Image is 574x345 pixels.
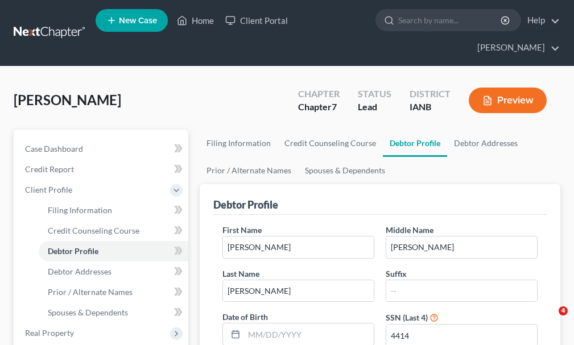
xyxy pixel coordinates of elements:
span: Case Dashboard [25,144,83,153]
input: M.I [386,236,537,258]
div: Chapter [298,101,340,114]
a: Client Portal [220,10,294,31]
span: Debtor Profile [48,246,98,256]
span: 4 [559,306,568,315]
a: Filing Information [200,130,278,157]
label: First Name [222,224,262,236]
div: Debtor Profile [213,198,278,211]
a: Debtor Profile [39,241,188,261]
a: Prior / Alternate Names [39,282,188,302]
span: Credit Report [25,164,74,174]
span: Filing Information [48,205,112,215]
a: Case Dashboard [16,139,188,159]
a: Spouses & Dependents [39,302,188,323]
span: Credit Counseling Course [48,226,139,235]
label: Middle Name [386,224,433,236]
iframe: Intercom live chat [535,306,563,334]
input: -- [223,280,374,302]
div: Chapter [298,88,340,101]
span: 7 [332,101,337,112]
a: Debtor Profile [383,130,447,157]
a: Filing Information [39,200,188,221]
input: -- [386,280,537,302]
a: Credit Counseling Course [39,221,188,241]
label: Date of Birth [222,311,268,323]
a: Help [522,10,560,31]
span: Real Property [25,328,74,338]
a: Spouses & Dependents [298,157,392,184]
div: Lead [358,101,391,114]
input: -- [223,236,374,258]
span: Client Profile [25,185,72,194]
span: [PERSON_NAME] [14,92,121,108]
div: District [410,88,451,101]
div: IANB [410,101,451,114]
input: Search by name... [398,10,502,31]
a: [PERSON_NAME] [472,38,560,58]
span: Debtor Addresses [48,267,112,276]
label: Last Name [222,268,259,280]
button: Preview [469,88,547,113]
span: Spouses & Dependents [48,307,128,317]
a: Debtor Addresses [447,130,525,157]
div: Status [358,88,391,101]
label: Suffix [386,268,407,280]
a: Credit Report [16,159,188,180]
a: Home [171,10,220,31]
span: New Case [119,16,157,25]
label: SSN (Last 4) [386,311,428,323]
a: Credit Counseling Course [278,130,383,157]
input: MM/DD/YYYY [244,323,374,345]
a: Prior / Alternate Names [200,157,298,184]
a: Debtor Addresses [39,261,188,282]
span: Prior / Alternate Names [48,287,133,297]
